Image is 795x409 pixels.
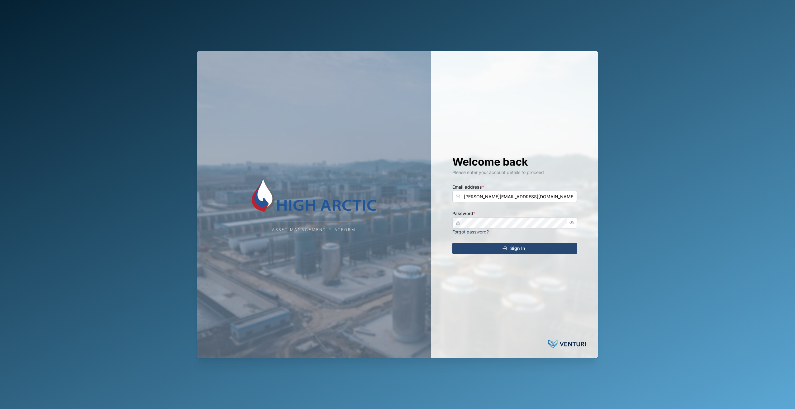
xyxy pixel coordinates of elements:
input: Enter your email [452,191,577,202]
h1: Welcome back [452,155,577,169]
a: Forgot password? [452,229,489,234]
button: Sign In [452,243,577,254]
img: Venturi [548,338,586,350]
div: Please enter your account details to proceed [452,169,577,176]
label: Email address [452,184,484,190]
div: Asset Management Platform [272,227,356,233]
label: Password [452,210,475,217]
img: Company Logo [252,176,376,214]
span: Sign In [510,243,525,254]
